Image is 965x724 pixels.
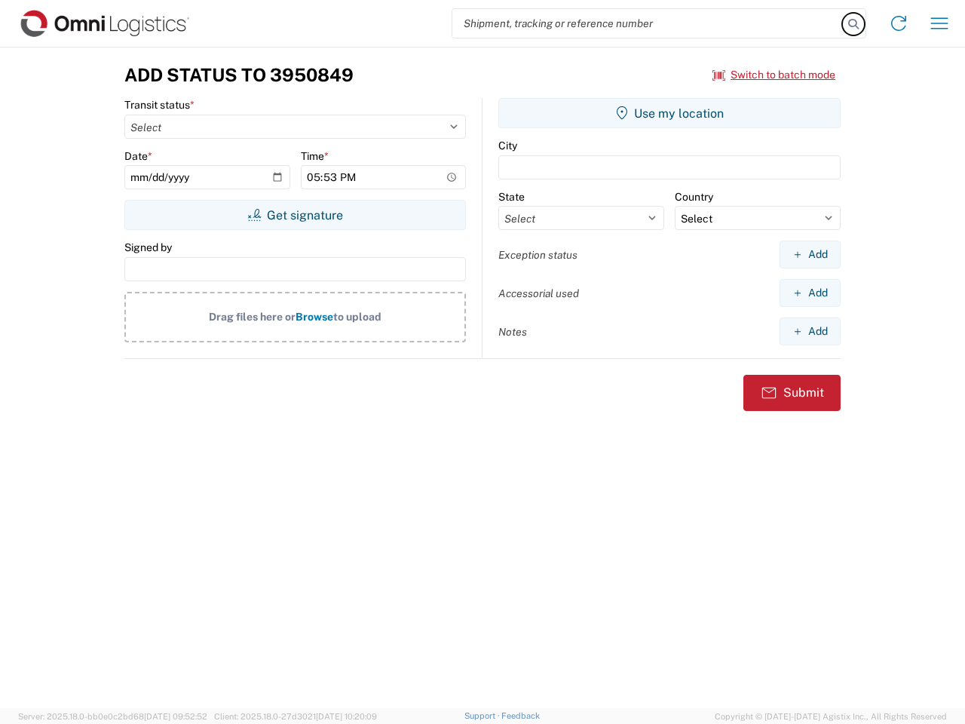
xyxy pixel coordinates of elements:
[780,318,841,345] button: Add
[144,712,207,721] span: [DATE] 09:52:52
[675,190,713,204] label: Country
[498,190,525,204] label: State
[780,279,841,307] button: Add
[452,9,843,38] input: Shipment, tracking or reference number
[18,712,207,721] span: Server: 2025.18.0-bb0e0c2bd68
[214,712,377,721] span: Client: 2025.18.0-27d3021
[124,241,172,254] label: Signed by
[124,200,466,230] button: Get signature
[209,311,296,323] span: Drag files here or
[124,98,195,112] label: Transit status
[498,139,517,152] label: City
[124,149,152,163] label: Date
[301,149,329,163] label: Time
[296,311,333,323] span: Browse
[498,98,841,128] button: Use my location
[498,248,577,262] label: Exception status
[316,712,377,721] span: [DATE] 10:20:09
[712,63,835,87] button: Switch to batch mode
[498,325,527,339] label: Notes
[498,287,579,300] label: Accessorial used
[333,311,381,323] span: to upload
[743,375,841,411] button: Submit
[715,710,947,723] span: Copyright © [DATE]-[DATE] Agistix Inc., All Rights Reserved
[124,64,354,86] h3: Add Status to 3950849
[501,711,540,720] a: Feedback
[464,711,502,720] a: Support
[780,241,841,268] button: Add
